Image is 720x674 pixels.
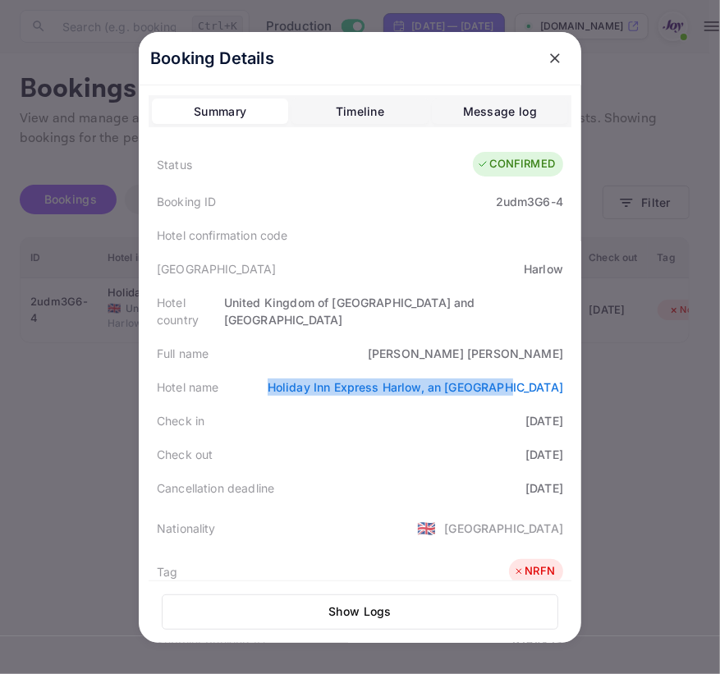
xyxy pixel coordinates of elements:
[444,520,563,537] div: [GEOGRAPHIC_DATA]
[291,99,428,125] button: Timeline
[417,513,436,543] span: United States
[157,294,224,328] div: Hotel country
[336,102,384,122] div: Timeline
[496,193,563,210] div: 2udm3G6-4
[157,412,204,429] div: Check in
[157,563,177,580] div: Tag
[194,102,246,122] div: Summary
[157,227,287,244] div: Hotel confirmation code
[477,156,555,172] div: CONFIRMED
[157,260,277,277] div: [GEOGRAPHIC_DATA]
[157,479,274,497] div: Cancellation deadline
[157,446,213,463] div: Check out
[157,345,209,362] div: Full name
[157,193,217,210] div: Booking ID
[157,156,192,173] div: Status
[432,99,568,125] button: Message log
[463,102,537,122] div: Message log
[152,99,288,125] button: Summary
[525,412,563,429] div: [DATE]
[150,46,274,71] p: Booking Details
[525,446,563,463] div: [DATE]
[540,44,570,73] button: close
[157,378,219,396] div: Hotel name
[268,380,563,394] a: Holiday Inn Express Harlow, an [GEOGRAPHIC_DATA]
[513,563,555,580] div: NRFN
[162,594,558,630] button: Show Logs
[368,345,563,362] div: [PERSON_NAME] [PERSON_NAME]
[525,479,563,497] div: [DATE]
[224,294,563,328] div: United Kingdom of [GEOGRAPHIC_DATA] and [GEOGRAPHIC_DATA]
[157,520,216,537] div: Nationality
[524,260,563,277] div: Harlow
